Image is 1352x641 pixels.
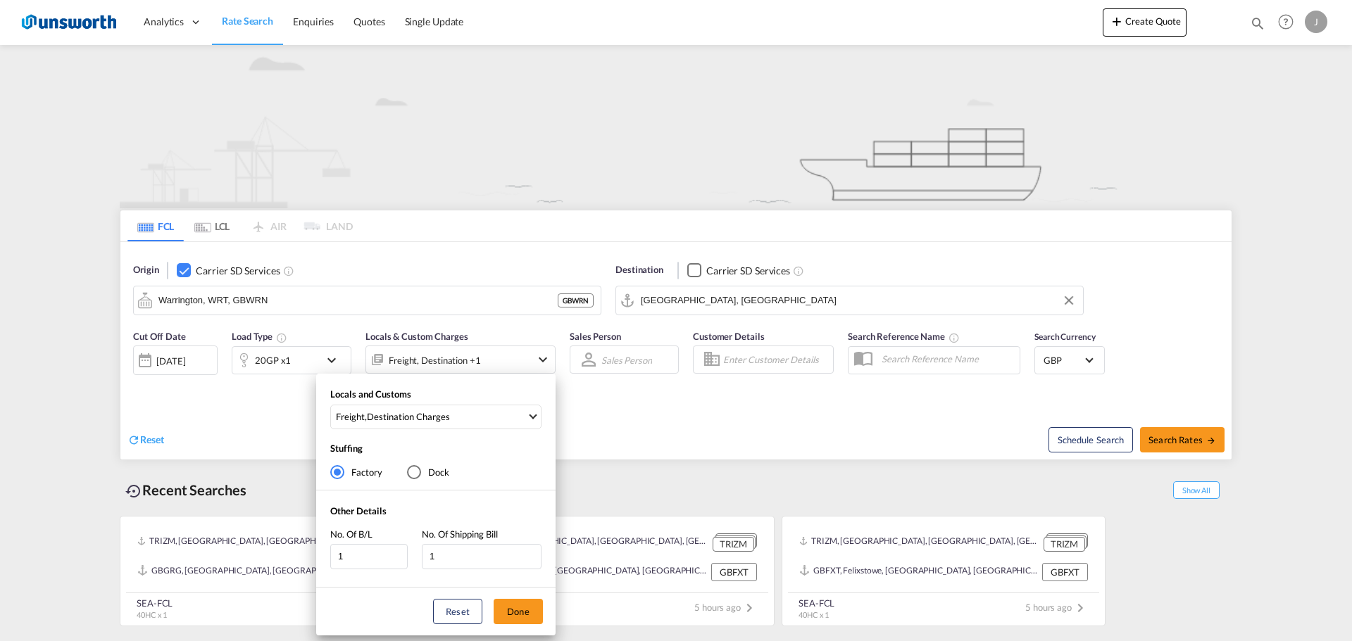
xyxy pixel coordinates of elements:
[330,528,373,540] span: No. Of B/L
[330,405,542,429] md-select: Select Locals and Customs: Freight, Destination Charges
[433,599,482,624] button: Reset
[330,544,408,569] input: No. Of B/L
[422,528,498,540] span: No. Of Shipping Bill
[407,465,449,479] md-radio-button: Dock
[422,544,542,569] input: No. Of Shipping Bill
[330,505,387,516] span: Other Details
[330,388,411,400] span: Locals and Customs
[336,410,365,423] div: Freight
[330,465,382,479] md-radio-button: Factory
[336,410,527,423] span: ,
[367,410,450,423] div: Destination Charges
[494,599,543,624] button: Done
[330,443,363,454] span: Stuffing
